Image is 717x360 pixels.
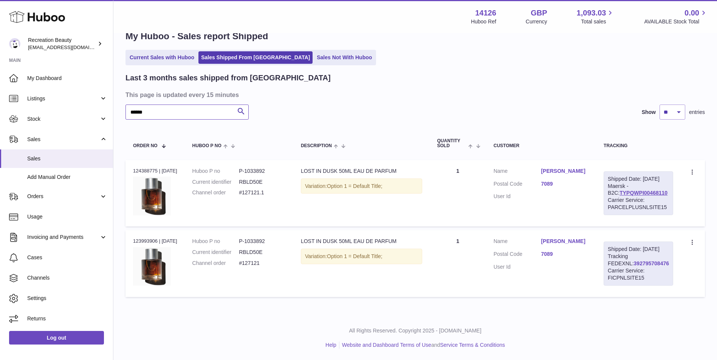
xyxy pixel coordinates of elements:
span: Channels [27,274,107,282]
span: Add Manual Order [27,174,107,181]
div: Maersk - B2C: [604,171,673,215]
span: Order No [133,143,158,148]
span: Option 1 = Default Title; [327,253,383,259]
div: Tracking [604,143,673,148]
div: LOST IN DUSK 50ML EAU DE PARFUM [301,168,422,175]
a: 392795708476 [634,260,669,266]
div: Shipped Date: [DATE] [608,246,669,253]
div: Variation: [301,249,422,264]
div: Carrier Service: PARCELPLUSNLSITE15 [608,197,669,211]
span: Usage [27,213,107,220]
div: Variation: [301,178,422,194]
td: 1 [430,230,486,297]
div: Shipped Date: [DATE] [608,175,669,183]
dd: P-1033892 [239,168,286,175]
span: Quantity Sold [437,138,467,148]
div: 123993906 | [DATE] [133,238,177,245]
span: Option 1 = Default Title; [327,183,383,189]
dt: Channel order [192,260,239,267]
span: 1,093.03 [577,8,606,18]
span: Sales [27,155,107,162]
td: 1 [430,160,486,226]
span: Stock [27,115,99,123]
dt: Postal Code [494,251,541,260]
a: 7089 [541,180,588,188]
dt: User Id [494,193,541,200]
span: Returns [27,315,107,322]
span: Invoicing and Payments [27,234,99,241]
div: Currency [526,18,547,25]
span: My Dashboard [27,75,107,82]
dd: #127121 [239,260,286,267]
a: Sales Not With Huboo [314,51,375,64]
span: Sales [27,136,99,143]
dd: RBLD50E [239,249,286,256]
div: 124388775 | [DATE] [133,168,177,174]
span: 0.00 [684,8,699,18]
dt: Postal Code [494,180,541,189]
a: 7089 [541,251,588,258]
span: entries [689,109,705,116]
a: Website and Dashboard Terms of Use [342,342,431,348]
h2: Last 3 months sales shipped from [GEOGRAPHIC_DATA] [125,73,331,83]
strong: 14126 [475,8,496,18]
div: Huboo Ref [471,18,496,25]
a: Current Sales with Huboo [127,51,197,64]
a: 1,093.03 Total sales [577,8,615,25]
dt: Huboo P no [192,168,239,175]
span: Settings [27,295,107,302]
span: Cases [27,254,107,261]
dt: Name [494,238,541,247]
div: Recreation Beauty [28,37,96,51]
strong: GBP [531,8,547,18]
div: Customer [494,143,588,148]
a: Service Terms & Conditions [440,342,505,348]
a: 0.00 AVAILABLE Stock Total [644,8,708,25]
span: Listings [27,95,99,102]
a: Help [325,342,336,348]
span: Total sales [581,18,615,25]
label: Show [642,109,656,116]
img: LostInDusk50ml.jpg [133,247,171,286]
span: Description [301,143,332,148]
span: AVAILABLE Stock Total [644,18,708,25]
img: customercare@recreationbeauty.com [9,38,20,49]
p: All Rights Reserved. Copyright 2025 - [DOMAIN_NAME] [119,327,711,334]
span: Orders [27,193,99,200]
a: Log out [9,331,104,345]
h3: This page is updated every 15 minutes [125,91,703,99]
span: Huboo P no [192,143,221,148]
dt: Channel order [192,189,239,196]
a: Sales Shipped From [GEOGRAPHIC_DATA] [198,51,313,64]
dt: Current identifier [192,178,239,186]
a: [PERSON_NAME] [541,238,588,245]
span: [EMAIL_ADDRESS][DOMAIN_NAME] [28,44,111,50]
dd: RBLD50E [239,178,286,186]
dd: P-1033892 [239,238,286,245]
dt: User Id [494,263,541,271]
div: Carrier Service: FICPNLSITE15 [608,267,669,282]
a: [PERSON_NAME] [541,168,588,175]
li: and [339,342,505,349]
div: Tracking FEDEXNL: [604,242,673,285]
dt: Name [494,168,541,177]
h1: My Huboo - Sales report Shipped [125,30,705,42]
img: LostInDusk50ml.jpg [133,177,171,215]
dt: Current identifier [192,249,239,256]
div: LOST IN DUSK 50ML EAU DE PARFUM [301,238,422,245]
a: TYPQWPI00468110 [619,190,667,196]
dd: #127121.1 [239,189,286,196]
dt: Huboo P no [192,238,239,245]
